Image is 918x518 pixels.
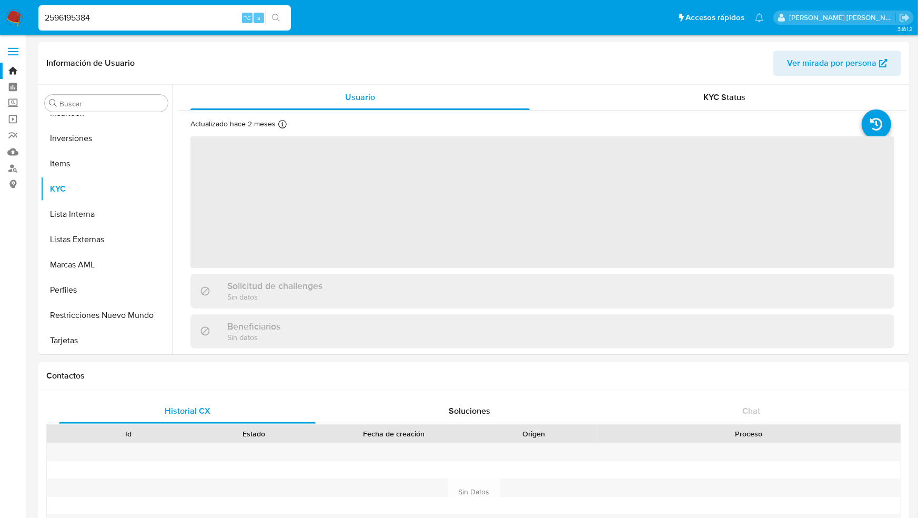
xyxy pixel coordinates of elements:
input: Buscar [59,99,164,108]
button: Tarjetas [41,328,172,353]
p: rene.vale@mercadolibre.com [790,13,896,23]
input: Buscar usuario o caso... [38,11,291,25]
span: Ver mirada por persona [787,51,876,76]
button: Ver mirada por persona [773,51,901,76]
h1: Información de Usuario [46,58,135,68]
p: Sin datos [227,332,280,342]
button: Inversiones [41,126,172,151]
p: Sin datos [227,292,322,302]
div: Fecha de creación [325,429,463,439]
span: Soluciones [449,405,490,417]
span: ‌ [190,136,894,268]
span: Accesos rápidos [685,12,744,23]
div: Proceso [604,429,893,439]
button: Marcas AML [41,252,172,277]
a: Salir [899,12,910,23]
h3: Solicitud de challenges [227,280,322,292]
div: Solicitud de challengesSin datos [190,274,894,308]
button: KYC [41,176,172,202]
span: Historial CX [165,405,210,417]
div: Estado [198,429,309,439]
div: BeneficiariosSin datos [190,314,894,348]
button: Lista Interna [41,202,172,227]
p: Actualizado hace 2 meses [190,119,276,129]
h3: Beneficiarios [227,321,280,332]
a: Notificaciones [755,13,764,22]
span: s [257,13,260,23]
div: Origen [478,429,589,439]
div: Id [73,429,184,439]
button: Buscar [49,99,57,107]
button: Listas Externas [41,227,172,252]
span: Chat [743,405,761,417]
span: ⌥ [243,13,251,23]
button: Items [41,151,172,176]
button: Restricciones Nuevo Mundo [41,303,172,328]
button: search-icon [265,11,287,25]
button: Perfiles [41,277,172,303]
h1: Contactos [46,371,901,381]
span: Usuario [345,91,375,103]
span: KYC Status [704,91,746,103]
